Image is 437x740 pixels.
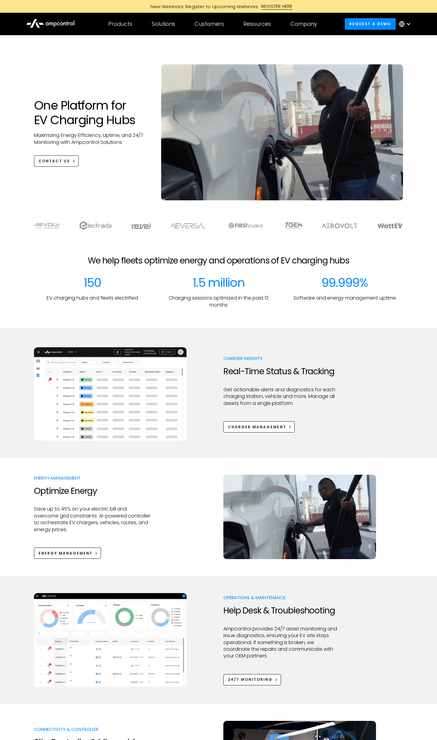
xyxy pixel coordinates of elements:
[192,275,245,290] div: 1.5 million
[108,21,132,27] div: Products
[34,506,151,533] p: Save up to 45% on your electric bill and overcome grid constraints. AI-powered controller to orch...
[83,275,101,290] div: 150
[223,386,340,407] p: Get actionable alerts and diagnostics for each charging station, vehicle and more. Manage all ass...
[243,21,271,27] div: Resources
[34,98,149,127] h1: One Platform for EV Charging Hubs
[34,726,151,732] p: Connectivity & Controller
[293,295,396,301] p: Software and energy management uptime
[223,595,340,601] p: Operations & Maintenance
[160,295,277,308] p: Charging sessions optimized in the past 12 months
[377,223,403,228] img: WattEV logo
[228,677,273,682] div: 24/7 Monitoring
[345,18,396,29] a: Request a demo
[34,132,149,146] p: Maximizing Energy Efficiency, Uptime, and 24/7 Monitoring with Ampcontrol Solutions
[144,3,261,10] div: New Webinars: Register to Upcoming Webinars
[47,295,138,301] p: EV charging hubs and fleets electrified
[34,548,101,559] a: Energy Management
[80,221,111,230] img: electrada logo
[290,21,317,27] div: Company
[195,21,224,27] div: Customers
[322,223,358,228] img: Aerovolt Logo
[152,21,175,27] div: Solutions
[228,424,286,430] div: Charger Management
[88,256,349,266] h2: We help fleets optimize energy and operations of EV charging hubs
[223,366,340,377] h2: Real-Time Status & Tracking
[34,347,187,441] img: Ampcontrol EV charging management system for on time departure
[39,551,93,556] div: Energy Management
[34,593,187,687] img: Ampcontrol EV charging management system for on time departure
[321,275,368,290] div: 99.999%
[223,626,340,660] p: Ampcontrol provides 24/7 asset monitoring and issue diagnostics, ensuring your EV site stays oper...
[223,421,295,433] a: Charger Management
[223,475,376,559] img: Ampcontrol EV fleet charging solutions for energy management
[34,486,151,496] h2: Optimize Energy
[39,158,70,164] div: CONTACT US
[223,355,340,362] p: Charger Insights
[223,674,281,685] a: 24/7 Monitoring
[261,3,293,10] div: REGISTER HERE
[34,155,79,167] a: CONTACT US
[223,606,340,616] h2: Help Desk & Troubleshooting
[34,475,151,481] p: Energy Management
[82,3,355,10] a: New Webinars: Register to Upcoming WebinarsREGISTER HERE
